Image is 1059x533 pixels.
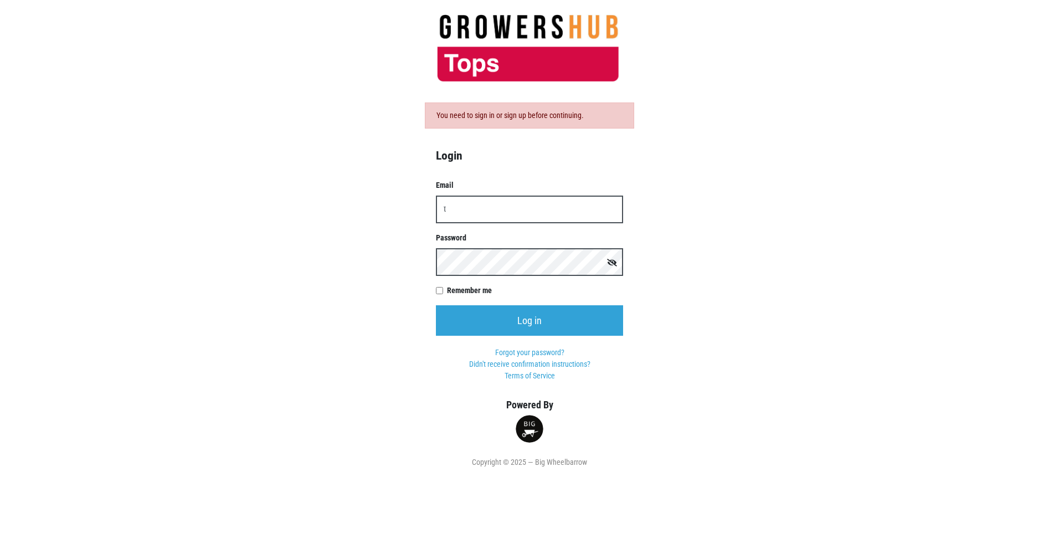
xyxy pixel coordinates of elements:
a: Terms of Service [505,371,555,380]
a: Didn't receive confirmation instructions? [469,360,590,368]
label: Remember me [447,285,623,296]
div: Copyright © 2025 — Big Wheelbarrow [419,457,640,468]
div: You need to sign in or sign up before continuing. [425,102,634,129]
label: Email [436,180,623,191]
a: Forgot your password? [495,348,564,357]
label: Password [436,232,623,244]
h4: Login [436,148,623,163]
img: 279edf242af8f9d49a69d9d2afa010fb.png [419,14,640,83]
img: small-round-logo-d6fdfe68ae19b7bfced82731a0234da4.png [516,415,543,443]
input: Log in [436,305,623,336]
h5: Powered By [419,399,640,411]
